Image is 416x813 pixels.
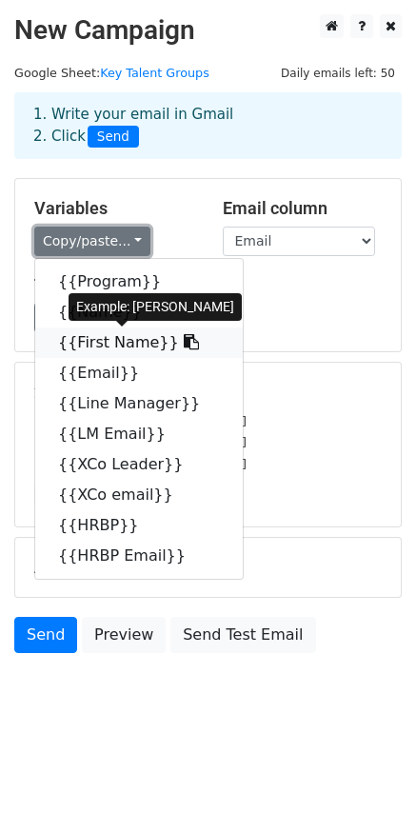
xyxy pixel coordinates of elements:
[35,297,243,327] a: {{Name}}
[34,435,247,449] small: [EMAIL_ADDRESS][DOMAIN_NAME]
[34,227,150,256] a: Copy/paste...
[82,617,166,653] a: Preview
[35,388,243,419] a: {{Line Manager}}
[14,14,402,47] h2: New Campaign
[35,480,243,510] a: {{XCo email}}
[35,358,243,388] a: {{Email}}
[223,198,383,219] h5: Email column
[19,104,397,148] div: 1. Write your email in Gmail 2. Click
[35,267,243,297] a: {{Program}}
[35,419,243,449] a: {{LM Email}}
[35,541,243,571] a: {{HRBP Email}}
[69,293,242,321] div: Example: [PERSON_NAME]
[35,510,243,541] a: {{HRBP}}
[100,66,209,80] a: Key Talent Groups
[14,66,209,80] small: Google Sheet:
[34,414,247,428] small: [EMAIL_ADDRESS][DOMAIN_NAME]
[35,327,243,358] a: {{First Name}}
[274,66,402,80] a: Daily emails left: 50
[170,617,315,653] a: Send Test Email
[88,126,139,149] span: Send
[14,617,77,653] a: Send
[274,63,402,84] span: Daily emails left: 50
[34,457,247,471] small: [EMAIL_ADDRESS][DOMAIN_NAME]
[34,198,194,219] h5: Variables
[35,449,243,480] a: {{XCo Leader}}
[321,722,416,813] iframe: Chat Widget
